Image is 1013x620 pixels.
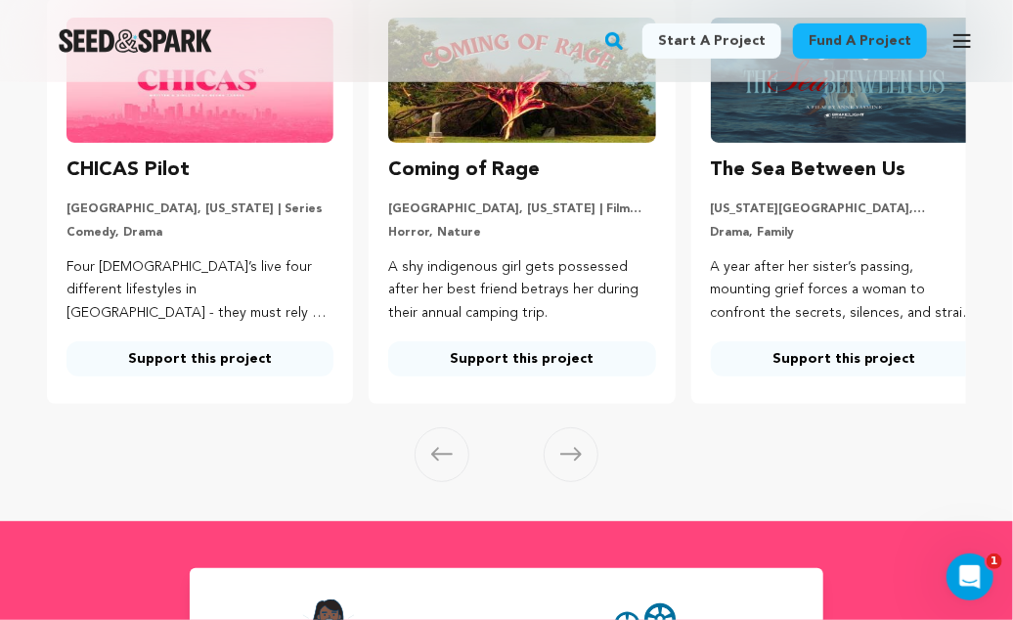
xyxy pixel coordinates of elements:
a: Support this project [388,341,655,376]
p: Horror, Nature [388,225,655,241]
p: Drama, Family [711,225,978,241]
iframe: Intercom live chat [947,554,993,600]
span: 1 [987,554,1002,569]
p: A shy indigenous girl gets possessed after her best friend betrays her during their annual campin... [388,256,655,326]
h3: Coming of Rage [388,155,540,186]
a: Start a project [642,23,781,59]
h3: The Sea Between Us [711,155,906,186]
p: Comedy, Drama [66,225,333,241]
a: Support this project [66,341,333,376]
img: Seed&Spark Logo Dark Mode [59,29,212,53]
h3: CHICAS Pilot [66,155,190,186]
a: Support this project [711,341,978,376]
p: [US_STATE][GEOGRAPHIC_DATA], [US_STATE] | Film Short [711,201,978,217]
p: [GEOGRAPHIC_DATA], [US_STATE] | Series [66,201,333,217]
p: [GEOGRAPHIC_DATA], [US_STATE] | Film Short [388,201,655,217]
p: Four [DEMOGRAPHIC_DATA]’s live four different lifestyles in [GEOGRAPHIC_DATA] - they must rely on... [66,256,333,326]
a: Seed&Spark Homepage [59,29,212,53]
a: Fund a project [793,23,927,59]
p: A year after her sister’s passing, mounting grief forces a woman to confront the secrets, silence... [711,256,978,326]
